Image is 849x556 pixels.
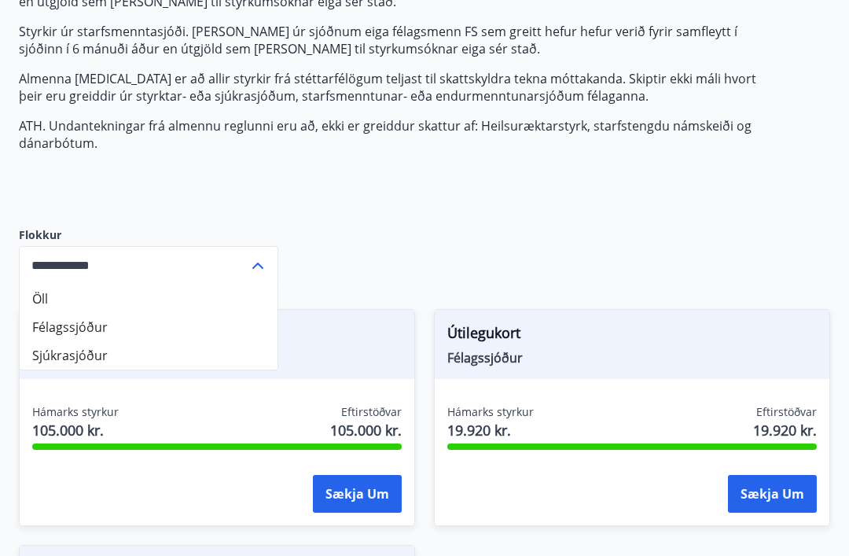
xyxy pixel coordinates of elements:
span: Eftirstöðvar [341,404,402,420]
span: Félagssjóður [447,349,817,366]
button: Sækja um [728,475,817,513]
li: Félagssjóður [20,313,277,341]
span: 19.920 kr. [447,420,534,440]
p: ATH. Undantekningar frá almennu reglunni eru að, ekki er greiddur skattur af: Heilsuræktarstyrk, ... [19,117,761,152]
span: 105.000 kr. [32,420,119,440]
li: Sjúkrasjóður [20,341,277,370]
label: Flokkur [19,227,278,243]
li: Öll [20,285,277,313]
button: Sækja um [313,475,402,513]
p: Almenna [MEDICAL_DATA] er að allir styrkir frá stéttarfélögum teljast til skattskyldra tekna mótt... [19,70,761,105]
span: Útilegukort [447,322,817,349]
span: 19.920 kr. [753,420,817,440]
span: Eftirstöðvar [756,404,817,420]
p: Styrkir úr starfsmenntasjóði. [PERSON_NAME] úr sjóðnum eiga félagsmenn FS sem greitt hefur hefur ... [19,23,761,57]
span: Hámarks styrkur [32,404,119,420]
span: 105.000 kr. [330,420,402,440]
span: Hámarks styrkur [447,404,534,420]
